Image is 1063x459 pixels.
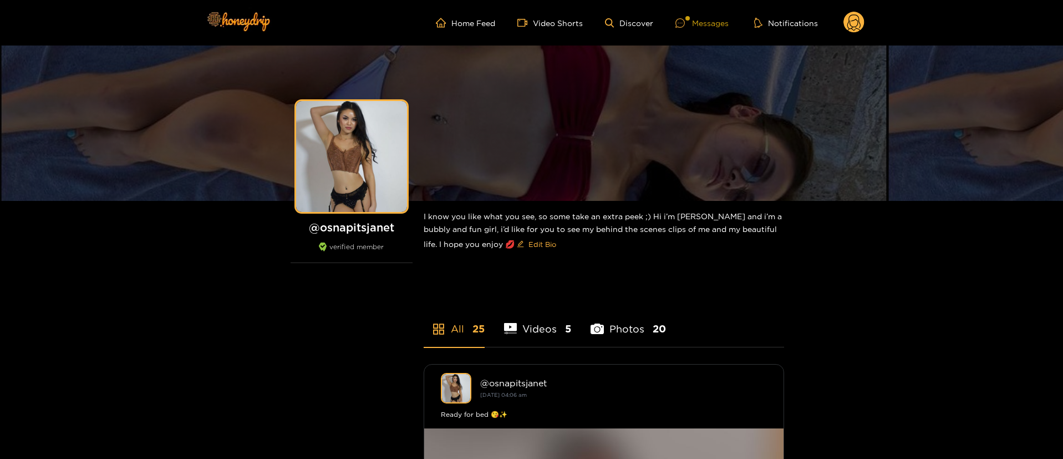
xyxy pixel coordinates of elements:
[480,392,527,398] small: [DATE] 04:06 am
[424,297,485,347] li: All
[291,220,413,234] h1: @ osnapitsjanet
[291,243,413,263] div: verified member
[472,322,485,336] span: 25
[504,297,572,347] li: Videos
[436,18,451,28] span: home
[436,18,495,28] a: Home Feed
[675,17,729,29] div: Messages
[605,18,653,28] a: Discover
[441,409,767,420] div: Ready for bed 😘✨
[751,17,821,28] button: Notifications
[653,322,666,336] span: 20
[517,240,524,249] span: edit
[565,322,571,336] span: 5
[517,18,533,28] span: video-camera
[515,235,558,253] button: editEdit Bio
[441,373,471,403] img: osnapitsjanet
[517,18,583,28] a: Video Shorts
[528,239,556,250] span: Edit Bio
[591,297,666,347] li: Photos
[424,201,784,262] div: I know you like what you see, so some take an extra peek ;) Hi i’m [PERSON_NAME] and i’m a bubbly...
[432,322,445,336] span: appstore
[480,378,767,388] div: @ osnapitsjanet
